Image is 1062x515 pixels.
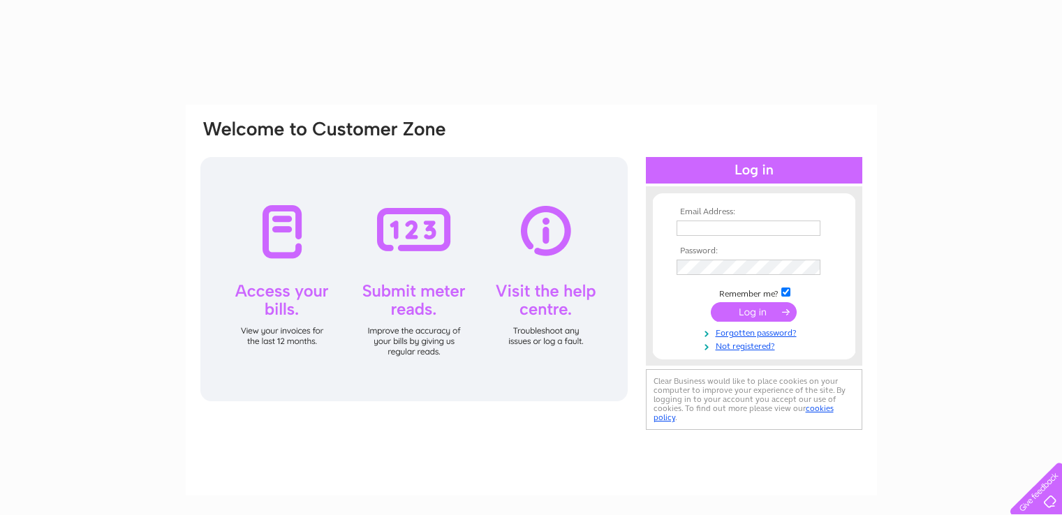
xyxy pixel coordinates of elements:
a: Forgotten password? [677,325,835,338]
div: Clear Business would like to place cookies on your computer to improve your experience of the sit... [646,369,862,430]
th: Email Address: [673,207,835,217]
th: Password: [673,246,835,256]
a: cookies policy [654,403,834,422]
td: Remember me? [673,285,835,299]
a: Not registered? [677,338,835,352]
input: Submit [711,302,797,322]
